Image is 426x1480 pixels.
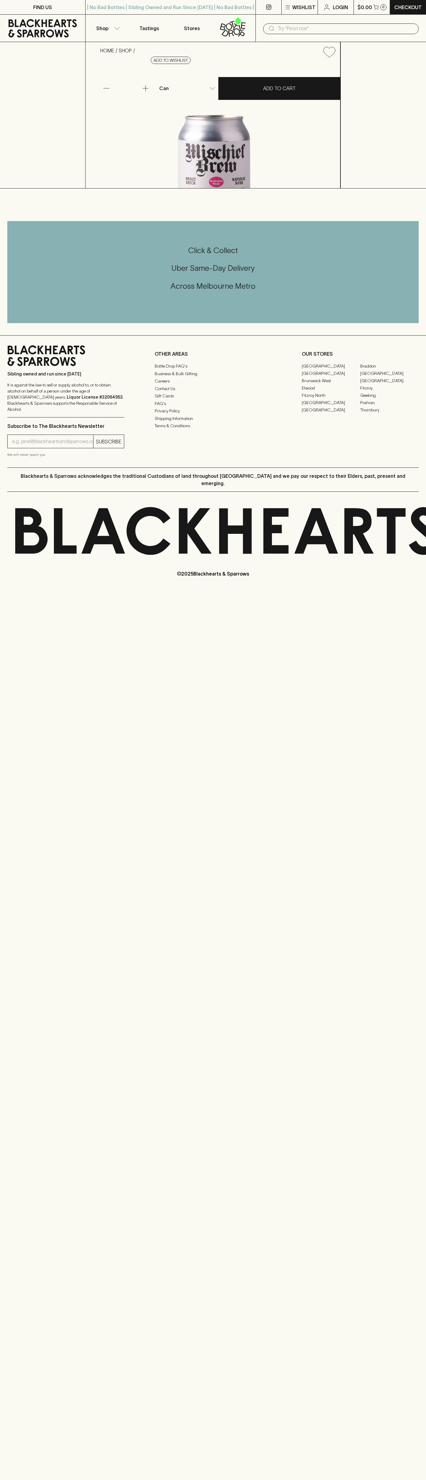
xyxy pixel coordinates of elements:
p: Tastings [139,25,159,32]
p: Stores [184,25,200,32]
a: [GEOGRAPHIC_DATA] [302,370,360,377]
a: Geelong [360,392,419,399]
a: Thornbury [360,406,419,414]
a: [GEOGRAPHIC_DATA] [302,362,360,370]
img: 37019.png [95,62,340,188]
a: [GEOGRAPHIC_DATA] [360,377,419,384]
a: Tastings [128,15,171,42]
button: Add to wishlist [151,57,191,64]
a: SHOP [119,48,132,53]
button: Add to wishlist [321,44,338,60]
p: Login [333,4,348,11]
a: Shipping Information [155,415,272,422]
p: OTHER AREAS [155,350,272,358]
div: Call to action block [7,221,419,323]
p: Sibling owned and run since [DATE] [7,371,124,377]
p: Wishlist [292,4,315,11]
a: Brunswick West [302,377,360,384]
p: OUR STORES [302,350,419,358]
p: Shop [96,25,108,32]
p: Can [159,85,169,92]
a: [GEOGRAPHIC_DATA] [360,370,419,377]
div: Can [157,82,218,94]
input: e.g. jane@blackheartsandsparrows.com.au [12,437,93,446]
p: ADD TO CART [263,85,296,92]
a: Gift Cards [155,393,272,400]
a: Fitzroy North [302,392,360,399]
p: FIND US [33,4,52,11]
p: Blackhearts & Sparrows acknowledges the traditional Custodians of land throughout [GEOGRAPHIC_DAT... [12,472,414,487]
h5: Uber Same-Day Delivery [7,263,419,273]
p: Subscribe to The Blackhearts Newsletter [7,422,124,430]
a: Elwood [302,384,360,392]
input: Try "Pinot noir" [278,24,414,33]
strong: Liquor License #32064953 [67,395,123,400]
a: HOME [100,48,114,53]
a: Bottle Drop FAQ's [155,363,272,370]
p: $0.00 [357,4,372,11]
p: Checkout [394,4,422,11]
button: SUBSCRIBE [93,435,124,448]
a: Fitzroy [360,384,419,392]
a: [GEOGRAPHIC_DATA] [302,406,360,414]
a: Prahran [360,399,419,406]
a: FAQ's [155,400,272,407]
p: It is against the law to sell or supply alcohol to, or to obtain alcohol on behalf of a person un... [7,382,124,412]
h5: Across Melbourne Metro [7,281,419,291]
p: 0 [382,5,385,9]
a: Contact Us [155,385,272,392]
a: [GEOGRAPHIC_DATA] [302,399,360,406]
button: Shop [86,15,128,42]
a: Braddon [360,362,419,370]
a: Stores [171,15,213,42]
a: Business & Bulk Gifting [155,370,272,377]
a: Terms & Conditions [155,422,272,430]
a: Privacy Policy [155,407,272,415]
a: Careers [155,378,272,385]
h5: Click & Collect [7,245,419,255]
p: We will never spam you [7,452,124,458]
button: ADD TO CART [218,77,340,100]
p: SUBSCRIBE [96,438,121,445]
